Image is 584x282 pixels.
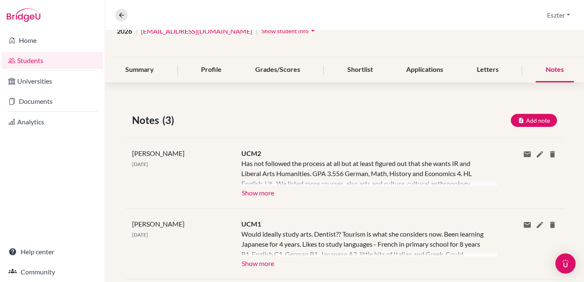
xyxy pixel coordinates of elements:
[241,158,484,186] div: Has not followed the process at all but at least figured out that she wants IR and Liberal Arts H...
[241,256,275,269] button: Show more
[245,58,310,82] div: Grades/Scores
[7,8,40,22] img: Bridge-U
[132,113,162,128] span: Notes
[2,32,103,49] a: Home
[2,264,103,280] a: Community
[132,149,185,157] span: [PERSON_NAME]
[543,7,574,23] button: Eszter
[132,161,148,167] span: [DATE]
[536,58,574,82] div: Notes
[396,58,453,82] div: Applications
[117,26,132,36] span: 2026
[132,220,185,228] span: [PERSON_NAME]
[2,73,103,90] a: Universities
[511,114,557,127] button: Add note
[256,26,258,36] span: |
[162,113,177,128] span: (3)
[241,220,261,228] span: UCM1
[337,58,383,82] div: Shortlist
[2,52,103,69] a: Students
[262,27,309,34] span: Show student info
[555,253,576,274] div: Open Intercom Messenger
[2,113,103,130] a: Analytics
[241,229,484,256] div: Would ideally study arts. Dentist?? Tourism is what she considers now. Been learning Japanese for...
[135,26,137,36] span: |
[241,186,275,198] button: Show more
[241,149,261,157] span: UCM2
[141,26,252,36] a: [EMAIL_ADDRESS][DOMAIN_NAME]
[132,232,148,238] span: [DATE]
[2,243,103,260] a: Help center
[261,24,317,37] button: Show student infoarrow_drop_down
[191,58,232,82] div: Profile
[115,58,164,82] div: Summary
[467,58,509,82] div: Letters
[309,26,317,35] i: arrow_drop_down
[2,93,103,110] a: Documents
